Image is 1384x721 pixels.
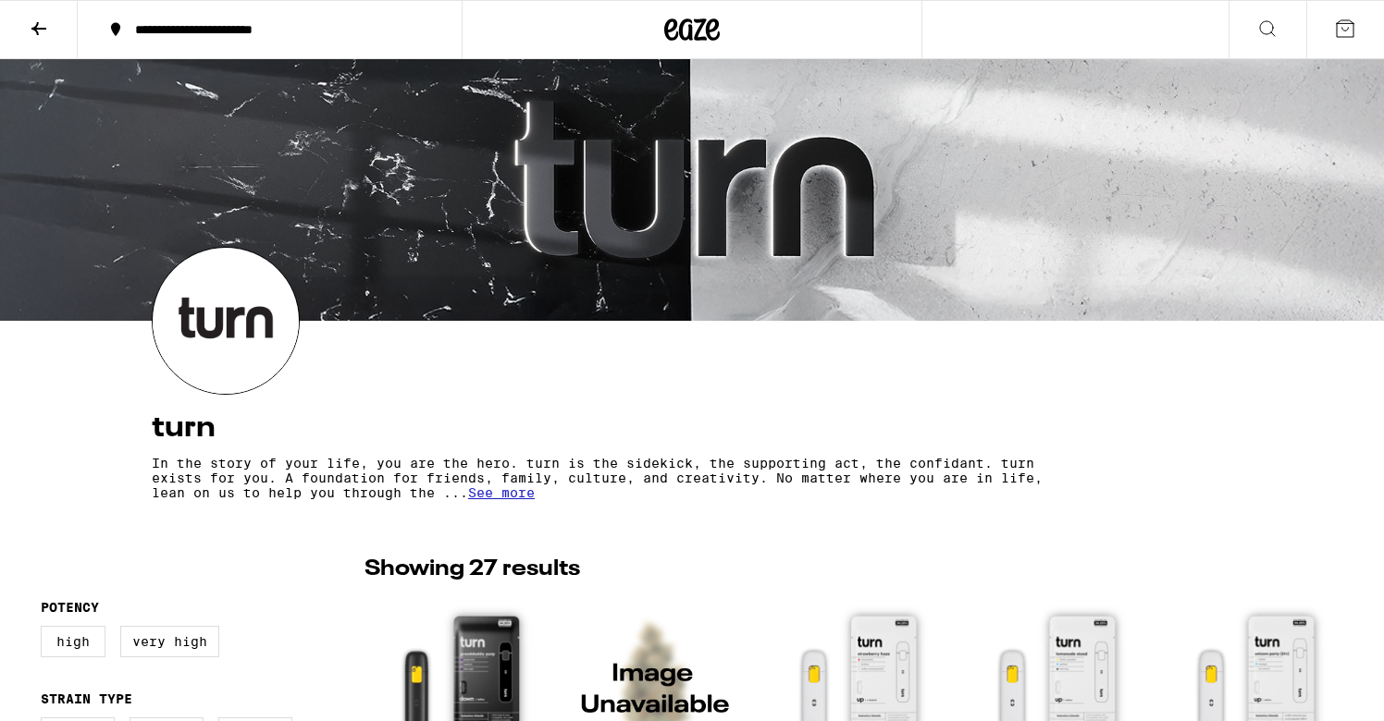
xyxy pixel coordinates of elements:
h4: turn [152,413,1232,443]
legend: Potency [41,600,99,615]
label: Very High [120,626,219,657]
label: High [41,626,105,657]
legend: Strain Type [41,691,132,706]
p: Showing 27 results [365,554,580,585]
span: See more [468,485,535,500]
img: turn logo [153,248,299,394]
p: In the story of your life, you are the hero. turn is the sidekick, the supporting act, the confid... [152,456,1069,500]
